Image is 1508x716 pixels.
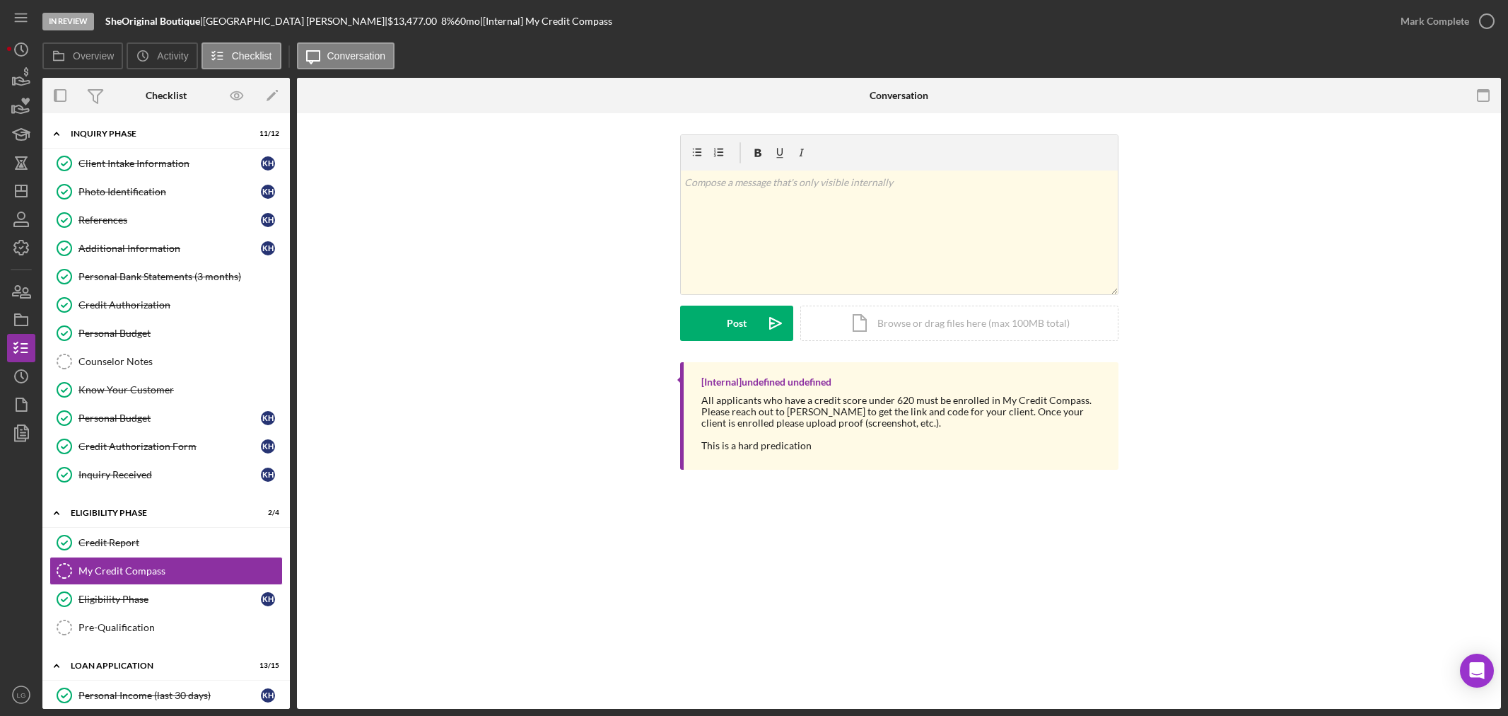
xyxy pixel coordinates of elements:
a: My Credit Compass [49,557,283,585]
div: Personal Budget [78,412,261,424]
div: Credit Authorization Form [78,441,261,452]
a: Photo IdentificationKH [49,178,283,206]
a: Personal Budget [49,319,283,347]
a: Additional InformationKH [49,234,283,262]
div: [Internal] undefined undefined [701,376,831,388]
a: Personal Income (last 30 days)KH [49,681,283,710]
div: 13 / 15 [254,662,279,670]
div: $13,477.00 [387,16,441,27]
label: Conversation [327,50,386,62]
div: Loan Application [71,662,244,670]
div: K H [261,688,275,703]
div: Know Your Customer [78,384,282,395]
text: LG [17,691,26,699]
div: Conversation [870,90,928,101]
a: Eligibility PhaseKH [49,585,283,613]
div: Open Intercom Messenger [1460,654,1494,688]
div: Personal Budget [78,328,282,339]
div: Additional Information [78,243,261,254]
div: Personal Income (last 30 days) [78,690,261,701]
a: Counselor Notes [49,347,283,376]
div: [GEOGRAPHIC_DATA] [PERSON_NAME] | [203,16,387,27]
div: K H [261,439,275,454]
div: | [Internal] My Credit Compass [480,16,612,27]
label: Activity [157,50,188,62]
label: Overview [73,50,114,62]
div: Counselor Notes [78,356,282,367]
div: Inquiry Phase [71,129,244,138]
b: SheOriginal Boutique [105,15,200,27]
a: Inquiry ReceivedKH [49,461,283,489]
div: Eligibility Phase [78,594,261,605]
div: This is a hard predication [701,440,1104,451]
div: K H [261,411,275,425]
label: Checklist [232,50,272,62]
div: 2 / 4 [254,509,279,517]
a: Credit Authorization [49,291,283,319]
button: Mark Complete [1386,7,1501,35]
a: Know Your Customer [49,376,283,404]
div: Photo Identification [78,186,261,197]
a: Client Intake InformationKH [49,149,283,178]
a: Credit Authorization FormKH [49,432,283,461]
div: | [105,16,203,27]
div: In Review [42,13,94,30]
div: K H [261,213,275,227]
div: 11 / 12 [254,129,279,138]
button: Checklist [201,42,281,69]
div: Credit Authorization [78,299,282,311]
div: References [78,214,261,226]
button: Overview [42,42,123,69]
div: 8 % [441,16,455,27]
a: Pre-Qualification [49,613,283,642]
div: Inquiry Received [78,469,261,480]
div: K H [261,468,275,482]
a: Credit Report [49,529,283,557]
div: Personal Bank Statements (3 months) [78,271,282,282]
div: Post [727,306,747,341]
div: Pre-Qualification [78,622,282,633]
div: Credit Report [78,537,282,548]
button: Activity [127,42,197,69]
a: Personal Bank Statements (3 months) [49,262,283,291]
div: K H [261,185,275,199]
div: Mark Complete [1401,7,1469,35]
div: Checklist [146,90,187,101]
div: 60 mo [455,16,480,27]
a: Personal BudgetKH [49,404,283,432]
button: LG [7,681,35,709]
div: Eligibility Phase [71,509,244,517]
div: K H [261,592,275,606]
div: All applicants who have a credit score under 620 must be enrolled in My Credit Compass. Please re... [701,395,1104,429]
button: Post [680,306,793,341]
div: My Credit Compass [78,565,282,577]
div: K H [261,156,275,171]
a: ReferencesKH [49,206,283,234]
button: Conversation [297,42,395,69]
div: Client Intake Information [78,158,261,169]
div: K H [261,241,275,255]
